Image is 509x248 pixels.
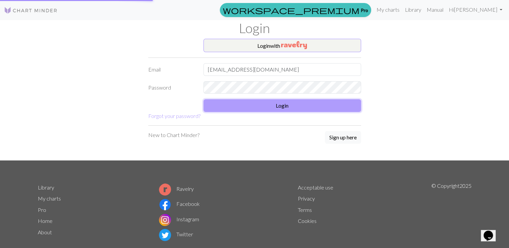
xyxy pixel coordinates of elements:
[298,184,333,191] a: Acceptable use
[220,3,371,17] a: Pro
[431,182,472,243] p: © Copyright 2025
[402,3,424,16] a: Library
[159,199,171,211] img: Facebook logo
[481,221,502,241] iframe: chat widget
[38,229,52,235] a: About
[281,41,307,49] img: Ravelry
[203,99,361,112] button: Login
[159,229,171,241] img: Twitter logo
[144,81,199,94] label: Password
[223,5,359,15] span: workspace_premium
[446,3,505,16] a: Hi[PERSON_NAME]
[159,214,171,226] img: Instagram logo
[159,185,194,192] a: Ravelry
[159,231,193,237] a: Twitter
[325,131,361,144] button: Sign up here
[38,195,61,202] a: My charts
[38,184,54,191] a: Library
[325,131,361,144] a: Sign up here
[203,39,361,52] button: Loginwith
[144,63,199,76] label: Email
[38,218,53,224] a: Home
[4,6,58,14] img: Logo
[159,216,199,222] a: Instagram
[148,131,199,139] p: New to Chart Minder?
[424,3,446,16] a: Manual
[38,207,46,213] a: Pro
[374,3,402,16] a: My charts
[148,113,200,119] a: Forgot your password?
[298,195,315,202] a: Privacy
[34,20,476,36] h1: Login
[298,218,317,224] a: Cookies
[159,183,171,196] img: Ravelry logo
[159,201,200,207] a: Facebook
[298,207,312,213] a: Terms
